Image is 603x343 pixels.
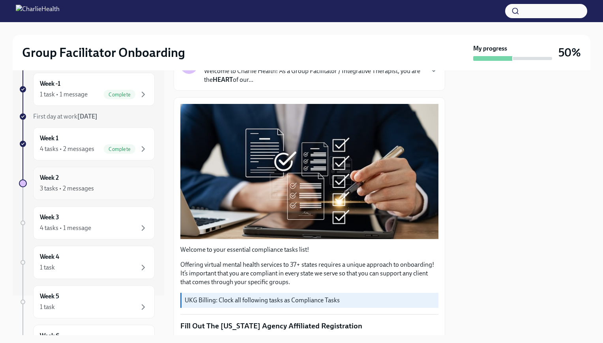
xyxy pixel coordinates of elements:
h2: Group Facilitator Onboarding [22,45,185,60]
a: First day at work[DATE] [19,112,155,121]
div: 3 tasks • 2 messages [40,184,94,193]
img: CharlieHealth [16,5,60,17]
h6: Week 4 [40,253,59,261]
h6: Week 3 [40,213,59,222]
h3: 50% [558,45,581,60]
span: Complete [104,146,135,152]
h6: Week -1 [40,79,60,88]
div: 4 tasks • 1 message [40,224,91,232]
a: Week -11 task • 1 messageComplete [19,73,155,106]
p: UKG Billing: Clock all following tasks as Compliance Tasks [185,296,435,305]
strong: HEART [213,76,233,83]
a: Week 41 task [19,246,155,279]
h6: Week 6 [40,332,59,340]
a: Week 51 task [19,285,155,318]
span: First day at work [33,113,97,120]
a: Week 34 tasks • 1 message [19,206,155,239]
h6: Week 1 [40,134,58,143]
div: 1 task [40,263,55,272]
div: 1 task • 1 message [40,90,88,99]
a: Week 14 tasks • 2 messagesComplete [19,127,155,160]
a: Week 23 tasks • 2 messages [19,167,155,200]
span: Complete [104,92,135,98]
button: Zoom image [180,104,438,239]
div: 1 task [40,303,55,311]
h6: Week 2 [40,173,59,182]
div: 4 tasks • 2 messages [40,145,94,153]
p: Welcome to Charlie Health! As a Group Facilitator / Integrative Therapist, you are the of our... [204,67,423,84]
strong: [DATE] [77,113,97,120]
p: Fill Out The [US_STATE] Agency Affiliated Registration [180,321,438,331]
h6: Week 5 [40,292,59,301]
p: Welcome to your essential compliance tasks list! [180,245,438,254]
p: Offering virtual mental health services to 37+ states requires a unique approach to onboarding! I... [180,260,438,286]
strong: My progress [473,44,507,53]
